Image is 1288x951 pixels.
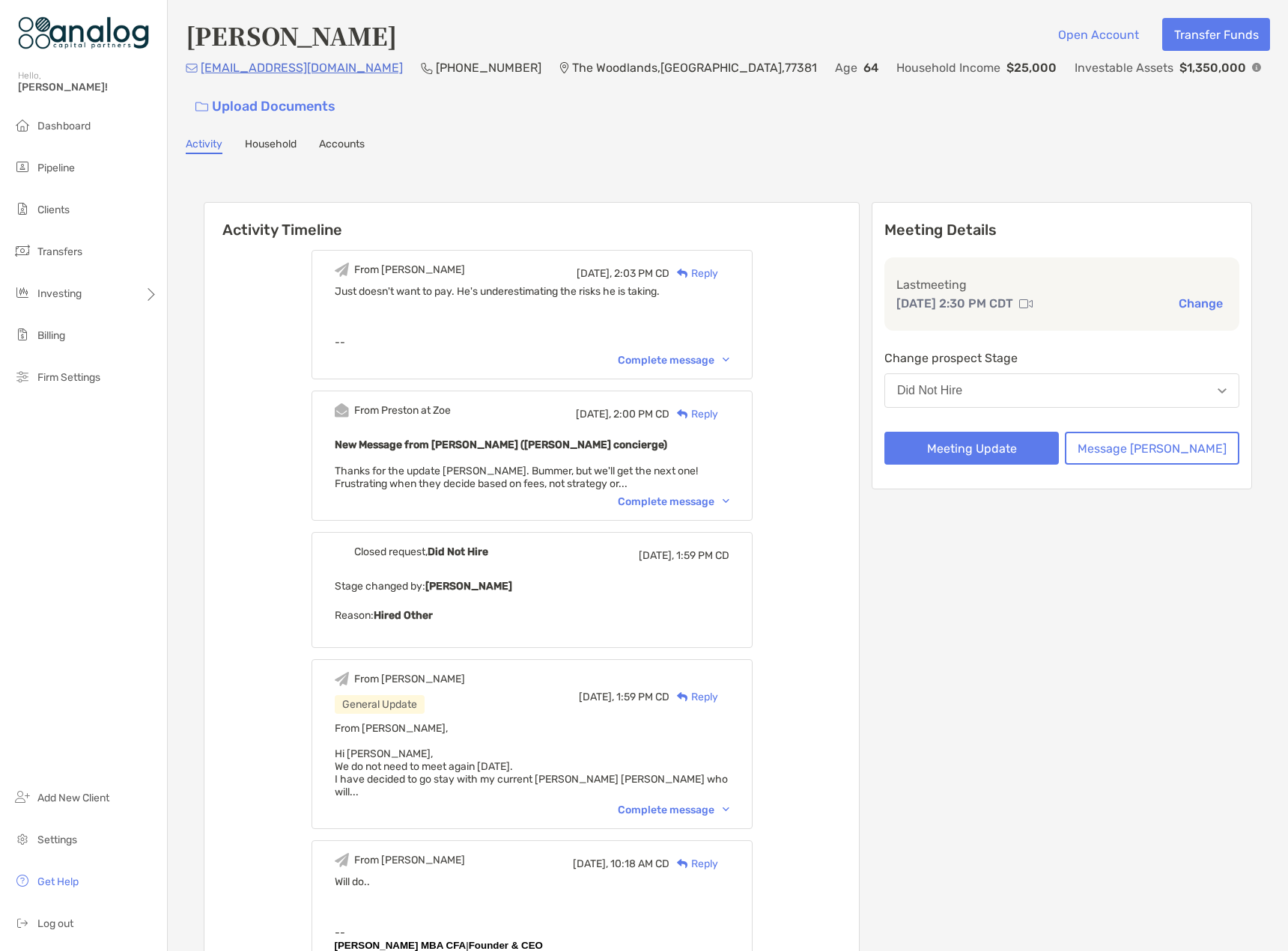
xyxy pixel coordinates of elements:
p: Household Income [896,58,1000,77]
p: The Woodlands , [GEOGRAPHIC_DATA] , 77381 [572,58,817,77]
img: Chevron icon [723,807,729,812]
span: Pipeline [37,162,75,174]
span: 2:00 PM CD [613,408,669,421]
div: Will do.. [335,875,729,888]
div: Reply [669,856,718,872]
p: Age [835,58,857,77]
div: From [PERSON_NAME] [354,854,465,866]
img: clients icon [13,200,31,218]
img: Reply icon [677,409,688,419]
a: Household [245,138,297,154]
span: -- [335,926,345,939]
a: Activity [186,138,222,154]
b: Did Not Hire [428,545,488,558]
span: Firm Settings [37,371,100,384]
span: Dashboard [37,120,91,132]
div: General Update [335,695,425,714]
b: Hired Other [374,609,433,622]
span: Clients [37,204,70,216]
p: 64 [863,58,878,77]
p: Investable Assets [1075,58,1173,77]
b: [PERSON_NAME] [425,580,512,593]
img: Reply icon [677,692,688,702]
img: Event icon [335,263,349,277]
img: settings icon [13,830,31,848]
span: [DATE], [576,408,611,421]
button: Transfer Funds [1162,18,1270,51]
p: [DATE] 2:30 PM CDT [896,294,1013,313]
span: From [PERSON_NAME], Hi [PERSON_NAME], We do not need to meet again [DATE]. I have decided to go s... [335,722,728,798]
button: Meeting Update [884,432,1059,465]
div: Reply [669,266,718,281]
span: [DATE], [579,691,614,703]
button: Did Not Hire [884,373,1239,408]
img: dashboard icon [13,116,31,134]
img: Location Icon [559,62,569,74]
h6: Activity Timeline [204,203,859,239]
span: Thanks for the update [PERSON_NAME]. Bummer, but we'll get the next one! Frustrating when they de... [335,465,698,490]
img: Phone Icon [421,62,433,74]
p: Meeting Details [884,221,1239,239]
img: logout icon [13,914,31,932]
img: Event icon [335,545,349,559]
span: 1:59 PM CD [616,691,669,703]
span: Add New Client [37,792,109,804]
p: Reason: [335,606,729,625]
span: [DATE], [577,267,612,280]
img: get-help icon [13,872,31,890]
img: communication type [1019,298,1033,310]
img: Email Icon [186,64,198,73]
span: Settings [37,834,77,846]
img: Event icon [335,853,349,867]
div: From Preston at Zoe [354,404,451,417]
p: $1,350,000 [1179,58,1246,77]
a: Upload Documents [186,91,345,123]
div: Complete message [618,354,729,367]
img: firm-settings icon [13,367,31,385]
img: billing icon [13,325,31,343]
span: [PERSON_NAME]! [18,81,158,94]
span: [DATE], [573,857,608,870]
span: -- [335,336,345,349]
span: 1:59 PM CD [676,549,729,562]
span: 2:03 PM CD [614,267,669,280]
img: pipeline icon [13,158,31,176]
b: [PERSON_NAME] MBA CFA [335,940,467,951]
a: Accounts [319,138,365,154]
div: Complete message [618,495,729,508]
p: Change prospect Stage [884,349,1239,367]
img: Event icon [335,403,349,418]
img: Open dropdown arrow [1218,388,1227,394]
img: Event icon [335,672,349,686]
img: Reply icon [677,269,688,278]
span: Transfers [37,245,82,258]
div: Just doesn't want to pay. He's underestimating the risks he is taking. [335,285,729,298]
p: $25,000 [1006,58,1057,77]
span: Investing [37,287,82,300]
p: Last meeting [896,275,1227,294]
span: [DATE], [639,549,674,562]
span: 10:18 AM CD [610,857,669,870]
div: From [PERSON_NAME] [354,673,465,685]
img: Zoe Logo [18,6,149,60]
p: [PHONE_NUMBER] [436,58,541,77]
div: Closed request, [354,545,488,558]
img: button icon [195,102,208,112]
img: add_new_client icon [13,788,31,806]
div: Reply [669,406,718,422]
div: Did Not Hire [897,384,962,397]
p: [EMAIL_ADDRESS][DOMAIN_NAME] [201,58,403,77]
span: Get Help [37,875,79,888]
div: Complete message [618,804,729,816]
button: Open Account [1046,18,1150,51]
p: Stage changed by: [335,577,729,596]
button: Message [PERSON_NAME] [1065,432,1239,465]
div: From [PERSON_NAME] [354,263,465,276]
span: | [335,940,543,951]
span: Log out [37,917,73,930]
span: Billing [37,329,65,342]
b: Founder & CEO [469,940,543,951]
img: Chevron icon [723,499,729,504]
img: Chevron icon [723,358,729,362]
img: investing icon [13,284,31,302]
